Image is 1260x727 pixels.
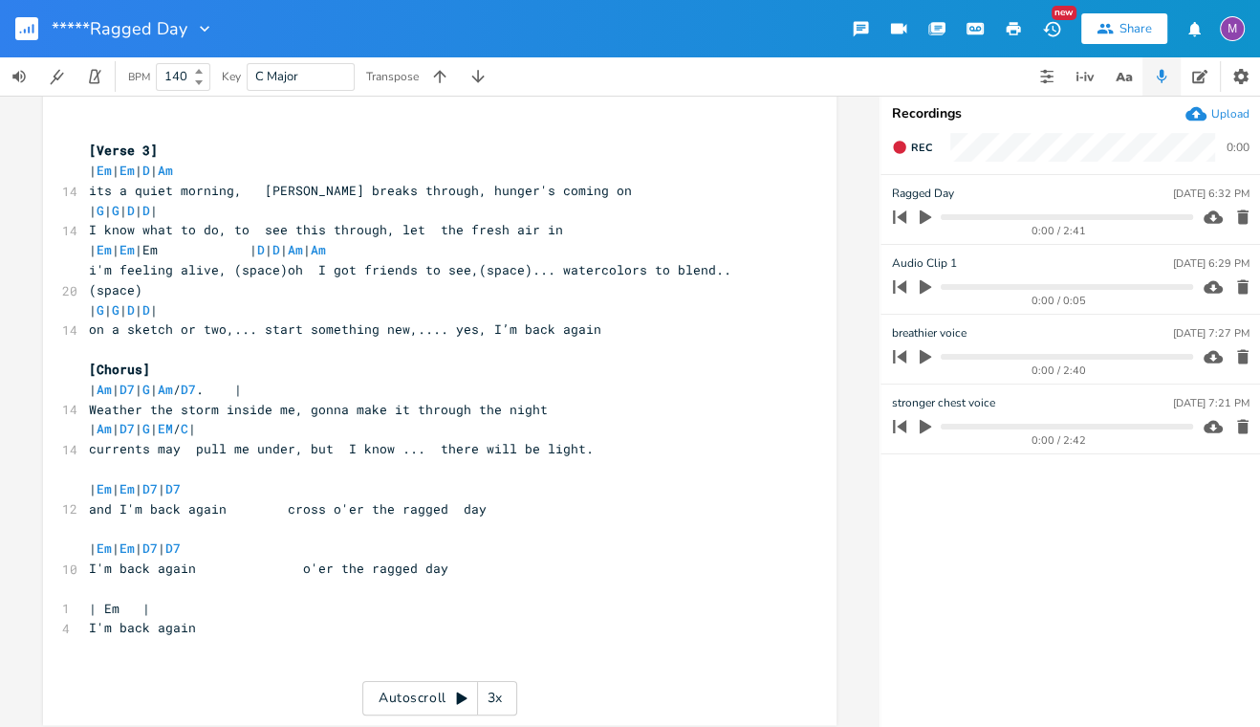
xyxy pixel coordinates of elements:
[97,301,104,319] span: G
[89,320,601,338] span: on a sketch or two,... start something new,.... yes, I’m back again
[89,440,594,457] span: currents may pull me under, but I know ... there will be light.
[311,241,326,258] span: Am
[892,324,967,342] span: breathier voice
[1185,103,1249,124] button: Upload
[89,500,487,518] span: and I'm back again cross o'er the ragged day
[89,420,196,437] span: | | | | / |
[119,162,135,179] span: Em
[272,241,280,258] span: D
[1173,258,1249,269] div: [DATE] 6:29 PM
[127,301,135,319] span: D
[911,141,932,155] span: Rec
[366,71,419,82] div: Transpose
[89,600,150,617] span: | Em |
[892,107,1251,121] div: Recordings
[255,68,298,85] span: C Major
[89,182,632,199] span: its a quiet morning, [PERSON_NAME] breaks through, hunger's coming on
[89,221,563,238] span: I know what to do, to see this through, let the fresh air in
[892,394,995,412] span: stronger chest voice
[89,401,548,418] span: Weather the storm inside me, gonna make it through the night
[89,619,196,636] span: I'm back again
[89,202,158,219] span: | | | | |
[925,365,1193,376] div: 0:00 / 2:40
[257,241,265,258] span: D
[1052,6,1076,20] div: New
[1211,106,1249,121] div: Upload
[158,420,173,437] span: EM
[1173,398,1249,408] div: [DATE] 7:21 PM
[119,381,135,398] span: D7
[112,202,119,219] span: G
[112,301,119,319] span: G
[119,420,135,437] span: D7
[142,301,150,319] span: D
[97,381,112,398] span: Am
[97,480,112,497] span: Em
[97,202,104,219] span: G
[119,480,135,497] span: Em
[181,420,188,437] span: C
[142,381,150,398] span: G
[89,241,326,258] span: | | |Em | | | |
[884,132,940,163] button: Rec
[127,202,135,219] span: D
[925,226,1193,236] div: 0:00 / 2:41
[181,381,196,398] span: D7
[89,361,150,378] span: [Chorus]
[142,480,158,497] span: D7
[1173,328,1249,339] div: [DATE] 7:27 PM
[119,241,135,258] span: Em
[89,540,181,557] span: | | | |
[222,71,241,82] div: Key
[142,202,150,219] span: D
[89,301,158,319] span: | | | | |
[892,185,954,203] span: Ragged Day
[97,540,112,557] span: Em
[1173,188,1249,199] div: [DATE] 6:32 PM
[89,142,158,159] span: [Verse 3]
[1220,7,1245,51] button: M
[89,162,173,179] span: | | | |
[89,381,242,398] span: | | | | / . |
[158,162,173,179] span: Am
[89,560,448,577] span: I'm back again o'er the ragged day
[1227,142,1249,153] div: 0:00
[478,681,512,716] div: 3x
[1220,16,1245,41] div: melindameshad
[128,72,150,82] div: BPM
[362,681,517,716] div: Autoscroll
[89,480,181,497] span: | | | |
[165,540,181,557] span: D7
[892,254,957,273] span: Audio Clip 1
[288,241,303,258] span: Am
[142,420,150,437] span: G
[1081,13,1167,44] button: Share
[89,261,731,298] span: i'm feeling alive, (space)oh I got friends to see,(space)... watercolors to blend..(space)
[1119,20,1152,37] div: Share
[925,435,1193,446] div: 0:00 / 2:42
[119,540,135,557] span: Em
[1032,11,1071,46] button: New
[165,480,181,497] span: D7
[925,296,1193,306] div: 0:00 / 0:05
[158,381,173,398] span: Am
[97,241,112,258] span: Em
[97,420,112,437] span: Am
[97,162,112,179] span: Em
[142,540,158,557] span: D7
[142,162,150,179] span: D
